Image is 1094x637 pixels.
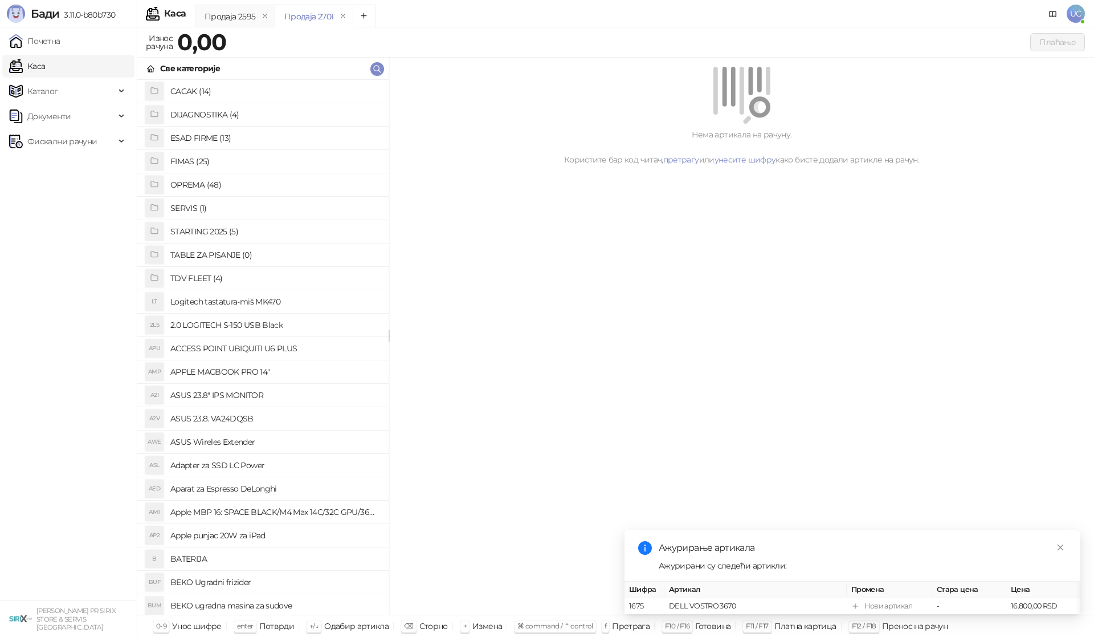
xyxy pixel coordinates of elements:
th: Шифра [624,582,664,598]
h4: Logitech tastatura-miš MK470 [170,293,379,311]
span: 0-9 [156,622,166,630]
button: remove [258,11,272,21]
h4: APPLE MACBOOK PRO 14" [170,363,379,381]
div: 2LS [145,316,164,334]
h4: SERVIS (1) [170,199,379,217]
h4: ASUS Wireles Extender [170,433,379,451]
h4: TDV FLEET (4) [170,269,379,287]
th: Артикал [664,582,847,598]
div: Платна картица [774,619,836,634]
span: UĆ [1067,5,1085,23]
h4: Apple punjac 20W za iPad [170,526,379,545]
span: F12 / F18 [852,622,876,630]
small: [PERSON_NAME] PR SIRIX STORE & SERVIS [GEOGRAPHIC_DATA] [36,607,116,631]
button: Add tab [353,5,375,27]
a: Почетна [9,30,60,52]
h4: ACCESS POINT UBIQUITI U6 PLUS [170,339,379,358]
td: DELL VOSTRO 3670 [664,598,847,615]
span: F10 / F16 [665,622,689,630]
div: AM1 [145,503,164,521]
h4: ASUS 23.8" IPS MONITOR [170,386,379,404]
th: Промена [847,582,932,598]
a: Каса [9,55,45,78]
div: Готовина [695,619,730,634]
div: B [145,550,164,568]
div: APU [145,339,164,358]
div: Све категорије [160,62,220,75]
div: Потврди [259,619,295,634]
div: Продаја 2701 [284,10,333,23]
div: Ажурирање артикала [659,541,1067,555]
div: BUF [145,573,164,591]
span: F11 / F17 [746,622,768,630]
h4: BEKO Ugradni frizider [170,573,379,591]
img: Logo [7,5,25,23]
button: remove [336,11,350,21]
h4: TABLE ZA PISANJE (0) [170,246,379,264]
div: Ажурирани су следећи артикли: [659,559,1067,572]
a: претрагу [663,155,699,165]
h4: BATERIJA [170,550,379,568]
img: 64x64-companyLogo-cb9a1907-c9b0-4601-bb5e-5084e694c383.png [9,607,32,630]
th: Стара цена [932,582,1006,598]
h4: Aparat za Espresso DeLonghi [170,480,379,498]
h4: Apple MBP 16: SPACE BLACK/M4 Max 14C/32C GPU/36GB/1T-ZEE [170,503,379,521]
span: f [605,622,606,630]
div: Нема артикала на рачуну. Користите бар код читач, или како бисте додали артикле на рачун. [403,128,1080,166]
h4: ASUS 23.8. VA24DQSB [170,409,379,428]
div: Пренос на рачун [882,619,948,634]
th: Цена [1006,582,1080,598]
div: AMP [145,363,164,381]
h4: DIJAGNOSTIKA (4) [170,106,379,124]
div: ASL [145,456,164,474]
div: LT [145,293,164,311]
div: Измена [472,619,502,634]
h4: FIMAS (25) [170,152,379,171]
span: close [1056,543,1064,551]
span: + [463,622,467,630]
h4: BEKO ugradna masina za sudove [170,597,379,615]
h4: Adapter za SSD LC Power [170,456,379,474]
span: Бади [31,7,59,21]
div: Одабир артикла [324,619,389,634]
span: ⌘ command / ⌃ control [517,622,593,630]
span: info-circle [638,541,652,555]
span: ⌫ [404,622,413,630]
div: Унос шифре [172,619,222,634]
span: ↑/↓ [309,622,319,630]
h4: 2.0 LOGITECH S-150 USB Black [170,316,379,334]
div: BUM [145,597,164,615]
div: A2V [145,409,164,428]
span: Документи [27,105,71,128]
h4: ESAD FIRME (13) [170,129,379,147]
button: Плаћање [1030,33,1085,51]
div: Продаја 2595 [205,10,255,23]
div: AWE [145,433,164,451]
div: grid [137,80,389,615]
td: 1675 [624,598,664,615]
span: Фискални рачуни [27,130,97,153]
td: 16.800,00 RSD [1006,598,1080,615]
a: Документација [1044,5,1062,23]
div: AED [145,480,164,498]
div: Каса [164,9,186,18]
h4: OPREMA (48) [170,176,379,194]
div: Сторно [419,619,448,634]
span: 3.11.0-b80b730 [59,10,115,20]
a: унесите шифру [715,155,776,165]
div: Износ рачуна [144,31,175,54]
td: - [932,598,1006,615]
div: Нови артикал [864,601,912,612]
a: Close [1054,541,1067,554]
div: AP2 [145,526,164,545]
div: A2I [145,386,164,404]
h4: STARTING 2025 (5) [170,222,379,241]
span: enter [237,622,254,630]
div: Претрага [612,619,650,634]
span: Каталог [27,80,58,103]
strong: 0,00 [177,28,226,56]
h4: CACAK (14) [170,82,379,100]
